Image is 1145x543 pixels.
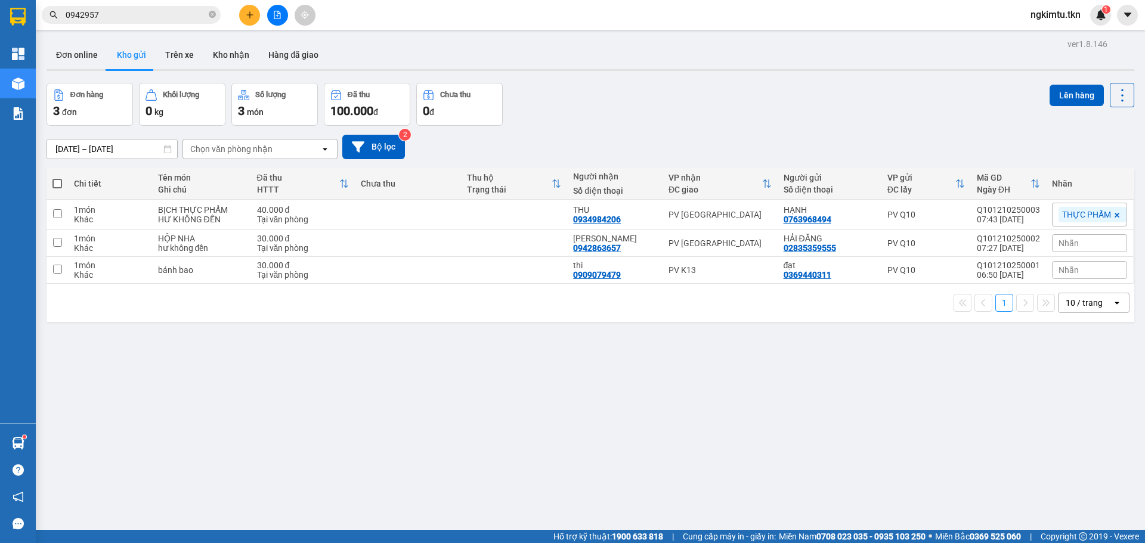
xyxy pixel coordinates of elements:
[259,41,328,69] button: Hàng đã giao
[74,260,146,270] div: 1 món
[348,91,370,99] div: Đã thu
[784,215,831,224] div: 0763968494
[158,173,245,182] div: Tên món
[669,185,762,194] div: ĐC giao
[154,107,163,117] span: kg
[158,185,245,194] div: Ghi chú
[139,83,225,126] button: Khối lượng0kg
[13,491,24,502] span: notification
[273,11,281,19] span: file-add
[887,265,965,275] div: PV Q10
[663,168,778,200] th: Toggle SortBy
[257,234,349,243] div: 30.000 đ
[257,270,349,280] div: Tại văn phòng
[440,91,471,99] div: Chưa thu
[255,91,286,99] div: Số lượng
[669,238,772,248] div: PV [GEOGRAPHIC_DATA]
[361,179,455,188] div: Chưa thu
[158,265,245,275] div: bánh bao
[257,260,349,270] div: 30.000 đ
[47,41,107,69] button: Đơn online
[1104,5,1108,14] span: 1
[158,205,245,215] div: BỊCH THỰC PHẨM
[13,464,24,476] span: question-circle
[970,532,1021,541] strong: 0369 525 060
[74,270,146,280] div: Khác
[74,205,146,215] div: 1 món
[977,234,1040,243] div: Q101210250002
[1096,10,1106,20] img: icon-new-feature
[66,8,206,21] input: Tìm tên, số ĐT hoặc mã đơn
[107,41,156,69] button: Kho gửi
[1117,5,1138,26] button: caret-down
[1067,38,1107,51] div: ver 1.8.146
[977,185,1030,194] div: Ngày ĐH
[672,530,674,543] span: |
[53,104,60,118] span: 3
[146,104,152,118] span: 0
[74,179,146,188] div: Chi tiết
[784,173,875,182] div: Người gửi
[977,260,1040,270] div: Q101210250001
[573,186,657,196] div: Số điện thoại
[1122,10,1133,20] span: caret-down
[784,205,875,215] div: HẠNH
[257,215,349,224] div: Tại văn phòng
[158,215,245,224] div: HƯ KHÔNG ĐỀN
[203,41,259,69] button: Kho nhận
[267,5,288,26] button: file-add
[816,532,926,541] strong: 0708 023 035 - 0935 103 250
[887,173,955,182] div: VP gửi
[573,205,657,215] div: THU
[887,210,965,219] div: PV Q10
[669,173,762,182] div: VP nhận
[13,518,24,529] span: message
[553,530,663,543] span: Hỗ trợ kỹ thuật:
[231,83,318,126] button: Số lượng3món
[1079,532,1087,541] span: copyright
[784,234,875,243] div: HẢI ĐĂNG
[251,168,355,200] th: Toggle SortBy
[209,11,216,18] span: close-circle
[238,104,245,118] span: 3
[295,5,315,26] button: aim
[246,11,254,19] span: plus
[935,530,1021,543] span: Miền Bắc
[158,234,245,243] div: HỘP NHA
[330,104,373,118] span: 100.000
[573,172,657,181] div: Người nhận
[190,143,273,155] div: Chọn văn phòng nhận
[977,243,1040,253] div: 07:27 [DATE]
[247,107,264,117] span: món
[70,91,103,99] div: Đơn hàng
[399,129,411,141] sup: 2
[669,265,772,275] div: PV K13
[784,243,836,253] div: 02835359555
[373,107,378,117] span: đ
[573,260,657,270] div: thi
[467,173,552,182] div: Thu hộ
[573,243,621,253] div: 0942863657
[342,135,405,159] button: Bộ lọc
[573,270,621,280] div: 0909079479
[1052,179,1127,188] div: Nhãn
[1050,85,1104,106] button: Lên hàng
[74,234,146,243] div: 1 món
[62,107,77,117] span: đơn
[10,8,26,26] img: logo-vxr
[47,139,177,159] input: Select a date range.
[257,185,339,194] div: HTTT
[612,532,663,541] strong: 1900 633 818
[156,41,203,69] button: Trên xe
[977,270,1040,280] div: 06:50 [DATE]
[467,185,552,194] div: Trạng thái
[977,215,1040,224] div: 07:43 [DATE]
[257,243,349,253] div: Tại văn phòng
[1066,297,1103,309] div: 10 / trang
[47,83,133,126] button: Đơn hàng3đơn
[12,77,24,90] img: warehouse-icon
[257,205,349,215] div: 40.000 đ
[573,215,621,224] div: 0934984206
[1062,209,1111,220] span: THỰC PHẨM
[1112,298,1122,308] svg: open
